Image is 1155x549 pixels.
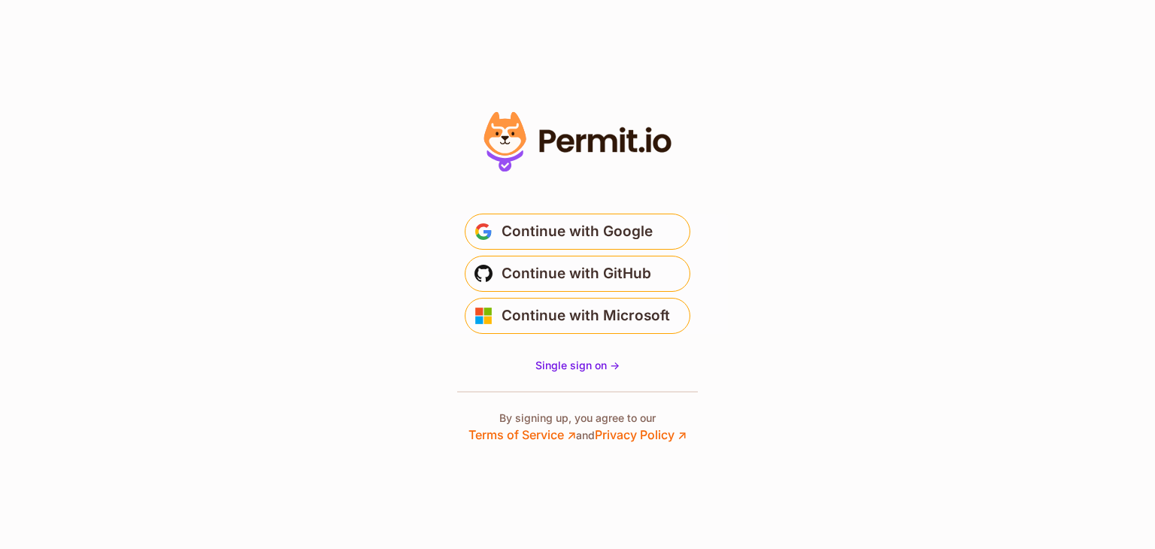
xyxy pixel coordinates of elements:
p: By signing up, you agree to our and [468,411,687,444]
a: Terms of Service ↗ [468,427,576,442]
button: Continue with Google [465,214,690,250]
a: Privacy Policy ↗ [595,427,687,442]
span: Continue with Google [502,220,653,244]
span: Single sign on -> [535,359,620,372]
button: Continue with GitHub [465,256,690,292]
a: Single sign on -> [535,358,620,373]
span: Continue with GitHub [502,262,651,286]
span: Continue with Microsoft [502,304,670,328]
button: Continue with Microsoft [465,298,690,334]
